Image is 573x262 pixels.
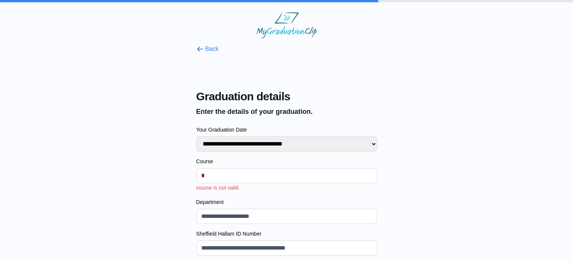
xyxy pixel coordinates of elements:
[196,230,377,237] label: Sheffield Hallam ID Number
[196,198,377,206] label: Department
[196,185,240,191] span: course is not valid.
[196,126,377,133] label: Your Graduation Date
[196,90,377,103] span: Graduation details
[196,158,377,165] label: Course
[257,12,317,38] img: MyGraduationClip
[196,44,219,54] button: Back
[196,106,377,117] p: Enter the details of your graduation.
